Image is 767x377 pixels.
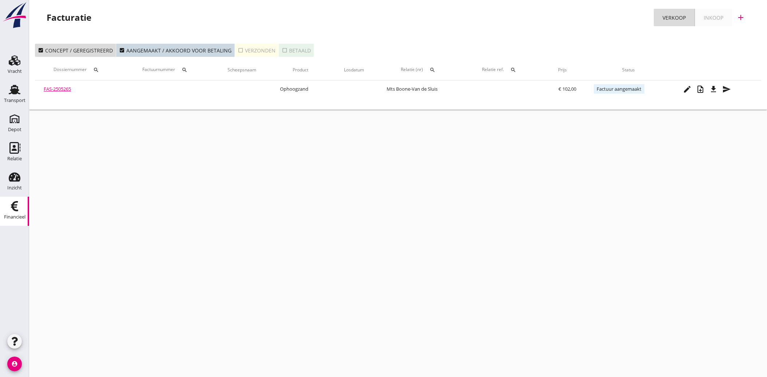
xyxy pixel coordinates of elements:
[7,156,22,161] div: Relatie
[235,44,279,57] button: Verzonden
[696,85,705,94] i: note_add
[465,60,539,80] th: Relatie ref.
[8,69,22,74] div: Vracht
[271,60,330,80] th: Product
[683,85,692,94] i: edit
[540,60,585,80] th: Prijs
[38,47,44,53] i: check_box
[124,60,212,80] th: Factuurnummer
[212,60,271,80] th: Scheepsnaam
[695,9,732,26] a: Inkoop
[271,80,330,98] td: Ophoogzand
[93,67,99,73] i: search
[585,60,672,80] th: Status
[44,86,71,92] a: FAS-2505265
[182,67,187,73] i: search
[7,357,22,371] i: account_circle
[279,44,314,57] button: Betaald
[736,13,745,22] i: add
[709,85,718,94] i: file_download
[119,47,125,53] i: check_box
[7,185,22,190] div: Inzicht
[4,98,25,103] div: Transport
[330,60,378,80] th: Losdatum
[430,67,435,73] i: search
[1,2,28,29] img: logo-small.a267ee39.svg
[38,47,113,54] div: Concept / geregistreerd
[282,47,311,54] div: Betaald
[4,215,25,219] div: Financieel
[722,85,731,94] i: send
[594,84,644,94] span: Factuur aangemaakt
[654,9,695,26] a: Verkoop
[35,44,116,57] button: Concept / geregistreerd
[116,44,235,57] button: Aangemaakt / akkoord voor betaling
[540,80,585,98] td: € 102,00
[704,14,723,21] div: Inkoop
[47,12,91,23] div: Facturatie
[35,60,124,80] th: Dossiernummer
[378,80,465,98] td: Mts Boone-Van de Sluis
[663,14,686,21] div: Verkoop
[8,127,21,132] div: Depot
[282,47,288,53] i: check_box_outline_blank
[378,60,465,80] th: Relatie (nr)
[238,47,244,53] i: check_box_outline_blank
[119,47,232,54] div: Aangemaakt / akkoord voor betaling
[238,47,276,54] div: Verzonden
[510,67,516,73] i: search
